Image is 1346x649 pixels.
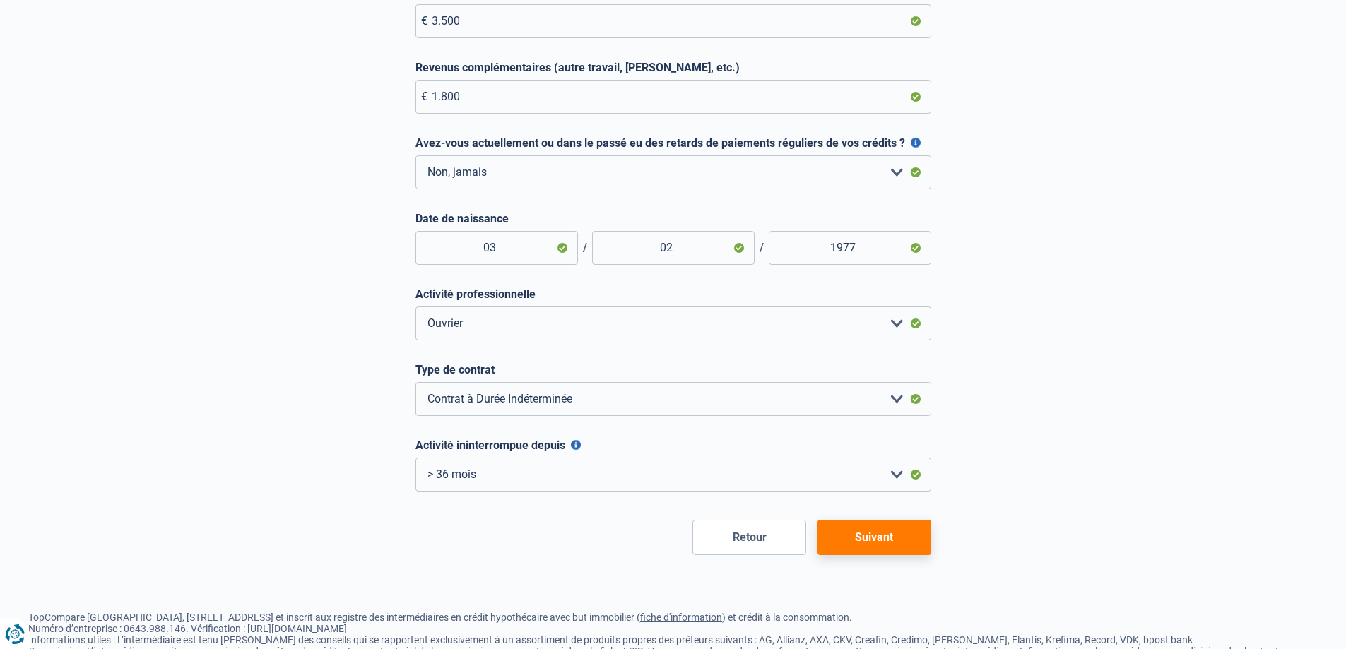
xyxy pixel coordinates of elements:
label: Activité ininterrompue depuis [415,439,931,452]
label: Revenus complémentaires (autre travail, [PERSON_NAME], etc.) [415,61,931,74]
button: Retour [692,520,806,555]
label: Activité professionnelle [415,287,931,301]
label: Type de contrat [415,363,931,376]
label: Date de naissance [415,212,931,225]
span: € [421,14,427,28]
label: Avez-vous actuellement ou dans le passé eu des retards de paiements réguliers de vos crédits ? [415,136,931,150]
input: Mois (MM) [592,231,755,265]
button: Activité ininterrompue depuis [571,440,581,450]
span: / [578,241,592,254]
span: € [421,90,427,103]
button: Suivant [817,520,931,555]
a: fiche d'information [640,612,722,623]
span: / [755,241,769,254]
input: Jour (JJ) [415,231,578,265]
input: Année (AAAA) [769,231,931,265]
button: Avez-vous actuellement ou dans le passé eu des retards de paiements réguliers de vos crédits ? [911,138,921,148]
